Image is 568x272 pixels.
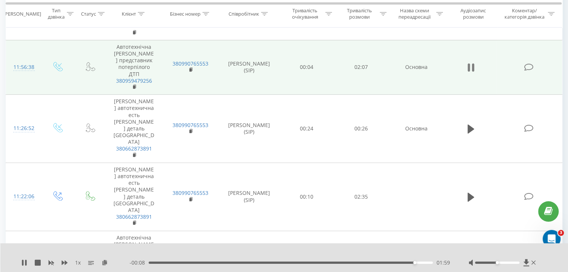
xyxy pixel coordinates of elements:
[75,259,81,266] span: 1 x
[173,189,208,196] a: 380990765553
[334,40,388,94] td: 02:07
[413,261,416,264] div: Accessibility label
[173,121,208,129] a: 380990765553
[280,40,334,94] td: 00:04
[395,8,434,20] div: Назва схеми переадресації
[106,40,162,94] td: Автотехнічна [PERSON_NAME] представник потерпілого ДТП
[3,11,41,17] div: [PERSON_NAME]
[106,95,162,163] td: [PERSON_NAME] автотехнична есть [PERSON_NAME] деталь [GEOGRAPHIC_DATA]
[451,8,495,20] div: Аудіозапис розмови
[106,162,162,231] td: [PERSON_NAME] автотехнична есть [PERSON_NAME] деталь [GEOGRAPHIC_DATA]
[116,77,152,84] a: 380959479256
[558,230,564,236] span: 3
[173,60,208,67] a: 380990765553
[286,8,324,20] div: Тривалість очікування
[130,259,149,266] span: - 00:08
[229,11,259,17] div: Співробітник
[81,11,96,17] div: Статус
[502,8,546,20] div: Коментар/категорія дзвінка
[334,95,388,163] td: 00:26
[116,213,152,220] a: 380662873891
[341,8,378,20] div: Тривалість розмови
[219,40,280,94] td: [PERSON_NAME] (SIP)
[219,95,280,163] td: [PERSON_NAME] (SIP)
[334,162,388,231] td: 02:35
[13,121,33,136] div: 11:26:52
[280,162,334,231] td: 00:10
[13,189,33,204] div: 11:22:06
[437,259,450,266] span: 01:59
[219,162,280,231] td: [PERSON_NAME] (SIP)
[122,11,136,17] div: Клієнт
[496,261,499,264] div: Accessibility label
[543,230,561,248] iframe: Intercom live chat
[13,60,33,75] div: 11:56:38
[388,40,444,94] td: Основна
[388,95,444,163] td: Основна
[170,11,201,17] div: Бізнес номер
[47,8,65,20] div: Тип дзвінка
[116,145,152,152] a: 380662873891
[280,95,334,163] td: 00:24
